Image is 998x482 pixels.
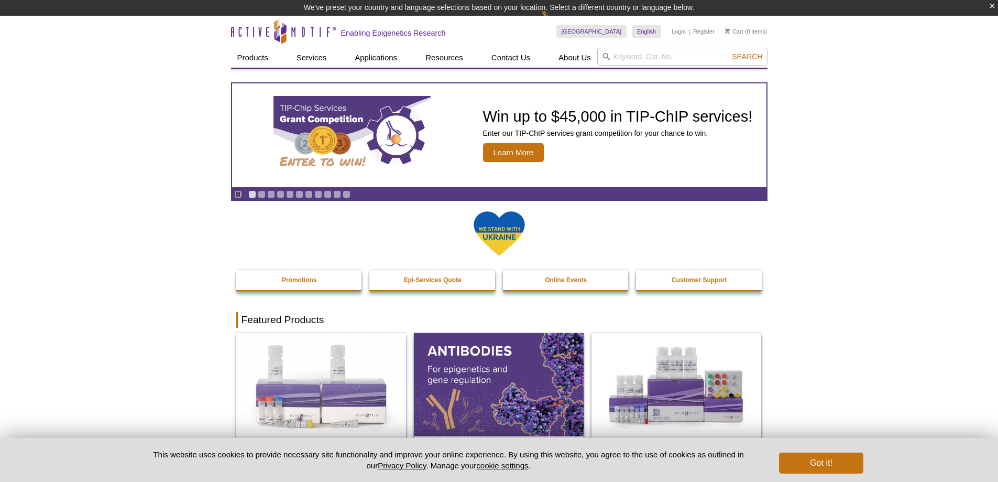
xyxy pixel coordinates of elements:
img: TIP-ChIP Services Grant Competition [273,96,431,175]
a: Go to slide 3 [267,190,275,198]
a: Cart [725,28,743,35]
article: TIP-ChIP Services Grant Competition [232,83,766,187]
a: TIP-ChIP Services Grant Competition Win up to $45,000 in TIP-ChIP services! Enter our TIP-ChIP se... [232,83,766,187]
a: Go to slide 4 [277,190,284,198]
a: Privacy Policy [378,461,426,470]
a: Go to slide 10 [333,190,341,198]
span: Learn More [483,143,544,162]
button: cookie settings [476,461,528,470]
h2: Win up to $45,000 in TIP-ChIP services! [483,109,753,124]
strong: Customer Support [672,276,727,284]
img: Change Here [541,8,569,33]
button: Search [729,52,765,61]
strong: Promotions [282,276,317,284]
li: (0 items) [725,25,767,38]
a: Go to slide 11 [343,190,350,198]
a: Toggle autoplay [234,190,242,198]
p: This website uses cookies to provide necessary site functionality and improve your online experie... [135,449,762,471]
li: | [689,25,690,38]
a: Go to slide 5 [286,190,294,198]
a: Go to slide 8 [314,190,322,198]
strong: Epi-Services Quote [404,276,462,284]
img: We Stand With Ukraine [473,210,525,257]
a: Go to slide 9 [324,190,332,198]
img: Your Cart [725,28,730,34]
strong: Online Events [545,276,587,284]
a: Services [290,48,333,68]
a: [GEOGRAPHIC_DATA] [556,25,627,38]
a: Register [693,28,715,35]
a: Products [231,48,275,68]
img: All Antibodies [414,333,584,436]
a: Go to slide 1 [248,190,256,198]
img: DNA Library Prep Kit for Illumina [236,333,406,436]
input: Keyword, Cat. No. [597,48,767,66]
a: Customer Support [636,270,763,290]
p: Enter our TIP-ChIP services grant competition for your chance to win. [483,128,753,138]
a: Login [672,28,686,35]
a: Resources [419,48,469,68]
a: About Us [552,48,597,68]
a: Online Events [503,270,630,290]
a: Go to slide 7 [305,190,313,198]
span: Search [732,52,762,61]
a: Promotions [236,270,363,290]
a: Contact Us [485,48,536,68]
h2: Enabling Epigenetics Research [341,28,446,38]
a: Epi-Services Quote [369,270,496,290]
a: Go to slide 2 [258,190,266,198]
img: CUT&Tag-IT® Express Assay Kit [591,333,761,436]
a: English [632,25,661,38]
a: Go to slide 6 [295,190,303,198]
a: Applications [348,48,403,68]
h2: Featured Products [236,312,762,328]
button: Got it! [779,453,863,474]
